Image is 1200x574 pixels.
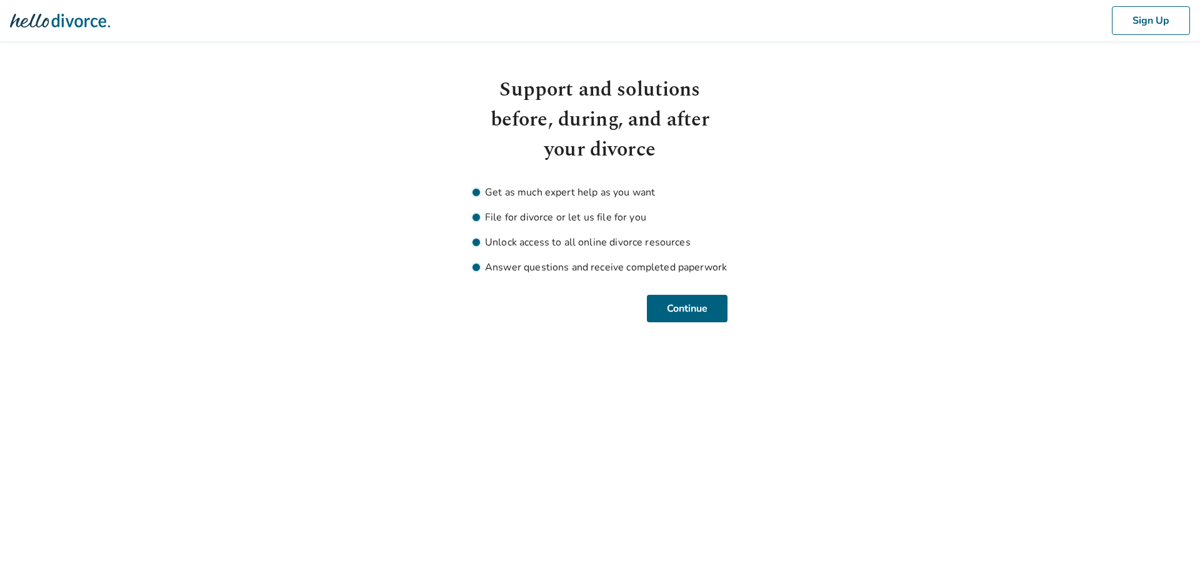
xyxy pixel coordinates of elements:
h1: Support and solutions before, during, and after your divorce [472,75,727,165]
button: Sign Up [1112,6,1190,35]
li: Answer questions and receive completed paperwork [472,260,727,275]
img: Hello Divorce Logo [10,8,110,33]
li: Unlock access to all online divorce resources [472,235,727,250]
li: Get as much expert help as you want [472,185,727,200]
li: File for divorce or let us file for you [472,210,727,225]
button: Continue [647,295,727,322]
